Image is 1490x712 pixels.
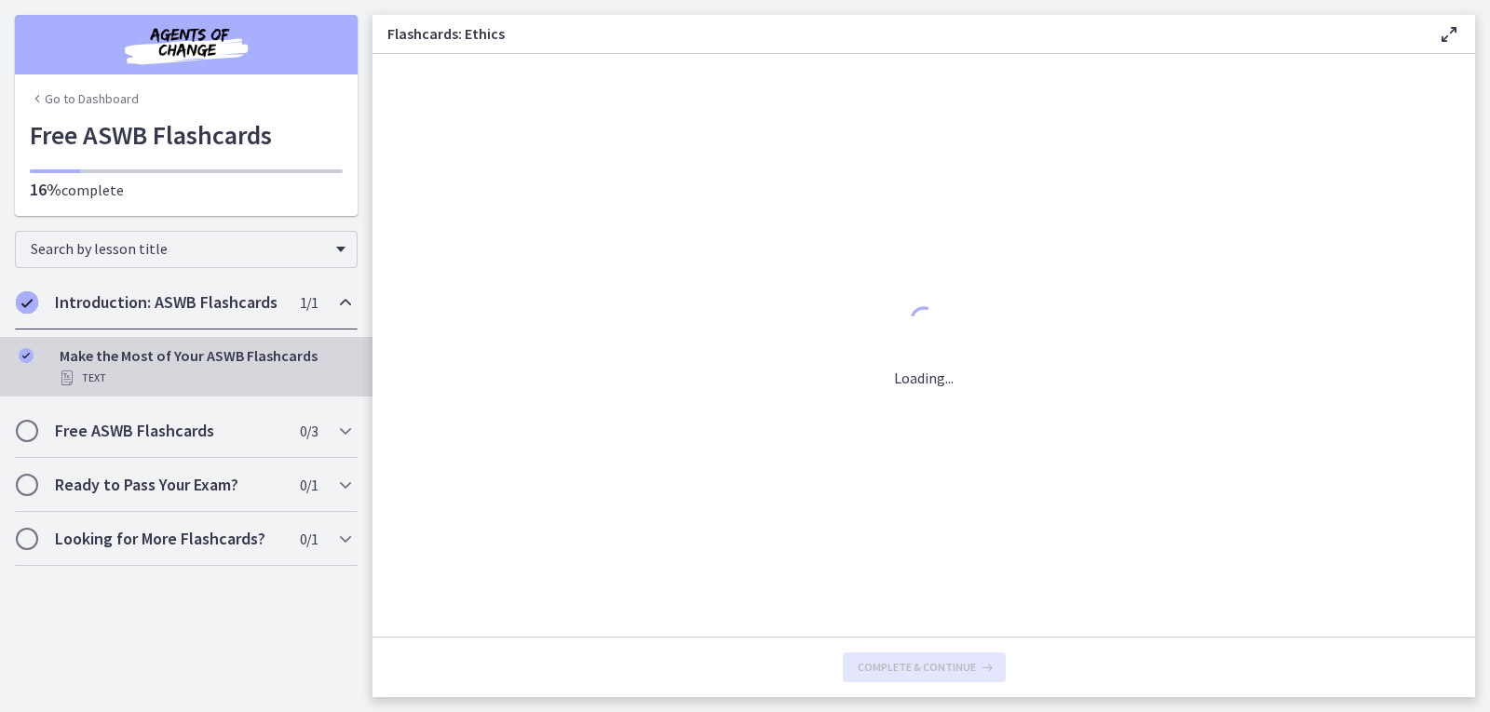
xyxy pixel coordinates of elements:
h3: Flashcards: Ethics [387,22,1408,45]
span: Search by lesson title [31,239,327,258]
h2: Introduction: ASWB Flashcards [55,291,282,314]
button: Complete & continue [843,652,1006,682]
a: Go to Dashboard [30,89,139,108]
div: Make the Most of Your ASWB Flashcards [60,344,350,389]
img: Agents of Change [74,22,298,67]
span: 0 / 1 [300,528,318,550]
i: Completed [19,348,34,363]
span: Complete & continue [858,660,976,675]
h2: Looking for More Flashcards? [55,528,282,550]
span: 0 / 3 [300,420,318,442]
p: complete [30,179,343,201]
h2: Ready to Pass Your Exam? [55,474,282,496]
p: Loading... [894,367,954,389]
div: 1 [894,302,954,344]
h1: Free ASWB Flashcards [30,115,343,154]
div: Search by lesson title [15,231,358,268]
span: 0 / 1 [300,474,318,496]
div: Text [60,367,350,389]
i: Completed [16,291,38,314]
span: 16% [30,179,61,200]
h2: Free ASWB Flashcards [55,420,282,442]
span: 1 / 1 [300,291,318,314]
